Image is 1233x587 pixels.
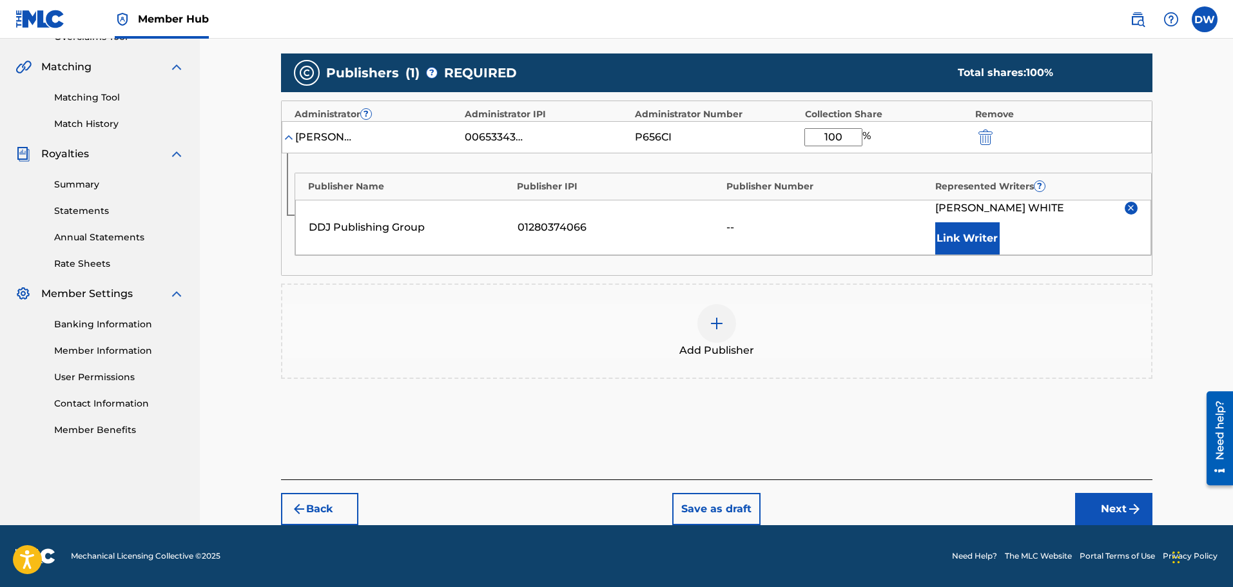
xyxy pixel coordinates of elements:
span: Royalties [41,146,89,162]
button: Save as draft [672,493,761,525]
img: Matching [15,59,32,75]
a: Match History [54,117,184,131]
img: expand [169,146,184,162]
img: expand-cell-toggle [282,131,295,144]
span: Matching [41,59,92,75]
div: Administrator [295,108,458,121]
a: User Permissions [54,370,184,384]
a: Annual Statements [54,231,184,244]
a: Rate Sheets [54,257,184,271]
span: Member Settings [41,286,133,302]
span: Mechanical Licensing Collective © 2025 [71,550,220,562]
img: f7272a7cc735f4ea7f67.svg [1127,501,1142,517]
div: Collection Share [805,108,969,121]
img: add [709,316,724,331]
a: Need Help? [952,550,997,562]
img: 7ee5dd4eb1f8a8e3ef2f.svg [291,501,307,517]
span: Member Hub [138,12,209,26]
a: Banking Information [54,318,184,331]
span: [PERSON_NAME] WHITE [935,200,1064,216]
a: Portal Terms of Use [1080,550,1155,562]
button: Back [281,493,358,525]
img: Member Settings [15,286,31,302]
img: expand [169,59,184,75]
span: ? [427,68,437,78]
button: Next [1075,493,1152,525]
img: 12a2ab48e56ec057fbd8.svg [978,130,993,145]
span: 100 % [1026,66,1053,79]
div: Publisher IPI [517,180,720,193]
img: Royalties [15,146,31,162]
img: publishers [299,65,315,81]
a: Public Search [1125,6,1150,32]
div: 01280374066 [518,220,720,235]
img: logo [15,548,55,564]
span: ( 1 ) [405,63,420,82]
img: help [1163,12,1179,27]
img: Top Rightsholder [115,12,130,27]
div: User Menu [1192,6,1218,32]
span: ? [361,109,371,119]
a: The MLC Website [1005,550,1072,562]
button: Link Writer [935,222,1000,255]
span: Add Publisher [679,343,754,358]
img: remove-from-list-button [1126,203,1136,213]
a: Contact Information [54,397,184,410]
span: Publishers [326,63,399,82]
a: Statements [54,204,184,218]
div: Drag [1172,538,1180,577]
div: Represented Writers [935,180,1138,193]
a: Member Information [54,344,184,358]
div: -- [726,220,929,235]
img: MLC Logo [15,10,65,28]
img: search [1130,12,1145,27]
div: Total shares: [958,65,1127,81]
a: Member Benefits [54,423,184,437]
div: Help [1158,6,1184,32]
a: Matching Tool [54,91,184,104]
span: ? [1034,181,1045,191]
iframe: Resource Center [1197,386,1233,490]
span: REQUIRED [444,63,517,82]
iframe: Chat Widget [1169,525,1233,587]
div: Remove [975,108,1139,121]
span: % [862,128,874,146]
div: DDJ Publishing Group [309,220,511,235]
a: Summary [54,178,184,191]
div: Administrator Number [635,108,799,121]
div: Administrator IPI [465,108,628,121]
div: Publisher Name [308,180,511,193]
div: Publisher Number [726,180,929,193]
a: Privacy Policy [1163,550,1218,562]
img: expand [169,286,184,302]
